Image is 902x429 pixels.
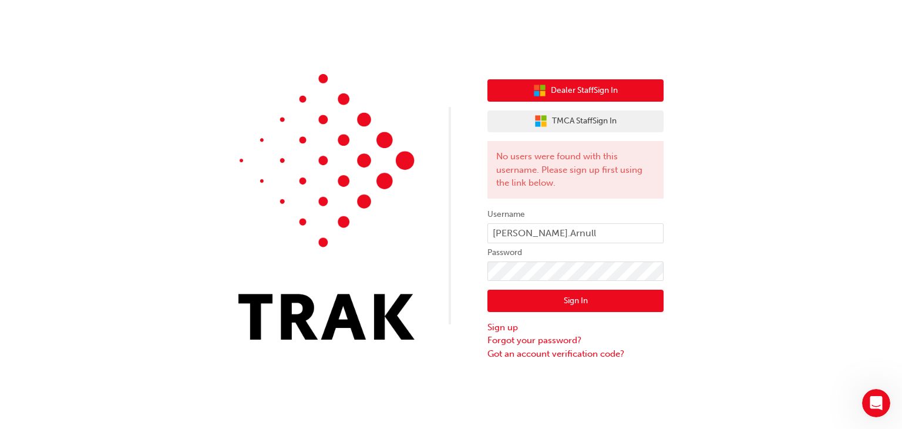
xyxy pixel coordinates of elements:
input: Username [487,223,664,243]
a: Sign up [487,321,664,334]
span: TMCA Staff Sign In [552,115,617,128]
a: Forgot your password? [487,334,664,347]
label: Username [487,207,664,222]
button: Dealer StaffSign In [487,79,664,102]
a: Got an account verification code? [487,347,664,361]
img: Trak [238,74,415,340]
label: Password [487,246,664,260]
iframe: Intercom live chat [862,389,890,417]
span: Dealer Staff Sign In [551,84,618,98]
button: Sign In [487,290,664,312]
div: No users were found with this username. Please sign up first using the link below. [487,141,664,199]
button: TMCA StaffSign In [487,110,664,133]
